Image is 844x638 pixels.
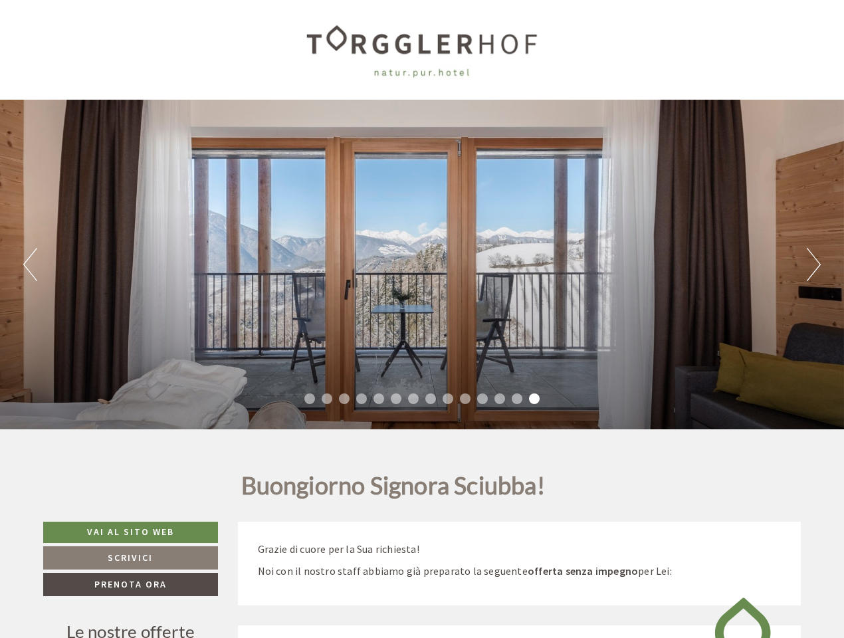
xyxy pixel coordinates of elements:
[258,542,782,557] p: Grazie di cuore per la Sua richiesta!
[21,39,201,50] div: [GEOGRAPHIC_DATA]
[236,11,288,33] div: lunedì
[43,546,218,570] a: Scrivici
[258,564,782,579] p: Noi con il nostro staff abbiamo già preparato la seguente per Lei:
[457,350,524,373] button: Invia
[43,522,218,543] a: Vai al sito web
[11,37,207,77] div: Buon giorno, come possiamo aiutarla?
[528,564,638,578] strong: offerta senza impegno
[23,248,37,281] button: Previous
[21,65,201,74] small: 23:36
[807,248,821,281] button: Next
[43,573,218,596] a: Prenota ora
[241,473,545,506] h1: Buongiorno Signora Sciubba!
